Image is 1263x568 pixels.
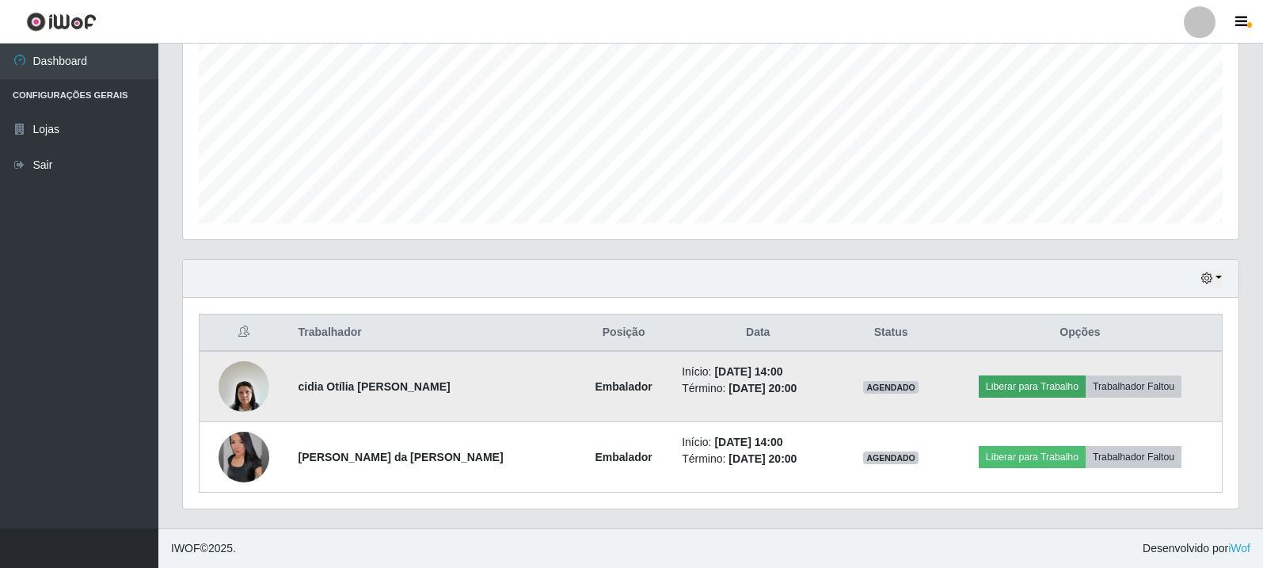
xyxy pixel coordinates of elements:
button: Trabalhador Faltou [1086,375,1181,398]
th: Opções [938,314,1223,352]
strong: Embalador [595,451,652,463]
img: CoreUI Logo [26,12,97,32]
span: © 2025 . [171,540,236,557]
span: Desenvolvido por [1143,540,1250,557]
time: [DATE] 14:00 [714,436,782,448]
th: Trabalhador [289,314,576,352]
span: AGENDADO [863,452,919,464]
li: Término: [682,380,834,397]
time: [DATE] 14:00 [714,365,782,378]
button: Trabalhador Faltou [1086,446,1181,468]
strong: [PERSON_NAME] da [PERSON_NAME] [299,451,504,463]
img: 1750472737511.jpeg [219,432,269,482]
th: Status [843,314,938,352]
a: iWof [1228,542,1250,555]
li: Início: [682,434,834,451]
span: IWOF [171,542,200,555]
time: [DATE] 20:00 [729,382,797,395]
strong: Embalador [595,380,652,393]
th: Data [672,314,843,352]
li: Término: [682,451,834,467]
li: Início: [682,364,834,380]
button: Liberar para Trabalho [979,446,1086,468]
button: Liberar para Trabalho [979,375,1086,398]
img: 1690487685999.jpeg [219,353,269,420]
time: [DATE] 20:00 [729,452,797,465]
th: Posição [575,314,672,352]
span: AGENDADO [863,381,919,394]
strong: cidia Otília [PERSON_NAME] [299,380,451,393]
